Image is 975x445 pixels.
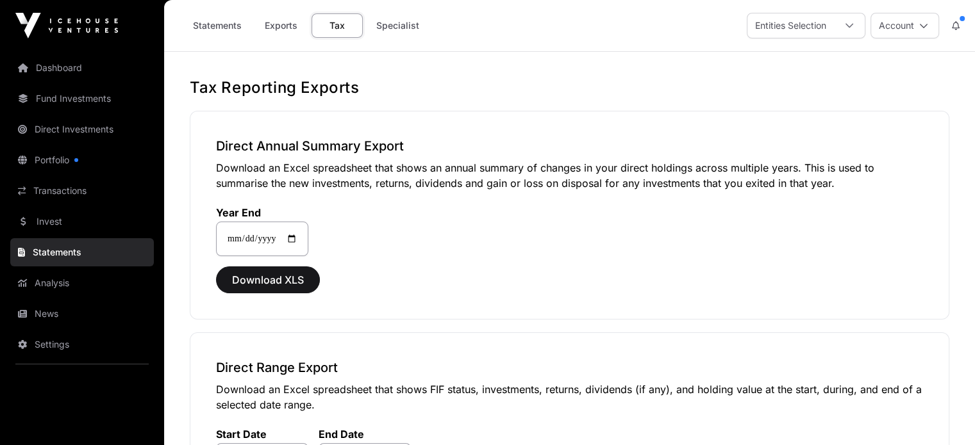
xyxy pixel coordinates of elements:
[15,13,118,38] img: Icehouse Ventures Logo
[10,300,154,328] a: News
[216,359,923,376] h3: Direct Range Export
[216,206,308,219] label: Year End
[10,177,154,205] a: Transactions
[10,115,154,143] a: Direct Investments
[216,428,308,441] label: Start Date
[216,382,923,412] p: Download an Excel spreadsheet that shows FIF status, investments, returns, dividends (if any), an...
[10,54,154,82] a: Dashboard
[10,238,154,266] a: Statements
[747,13,834,38] div: Entities Selection
[10,85,154,113] a: Fund Investments
[216,137,923,155] h3: Direct Annual Summary Export
[216,266,320,293] button: Download XLS
[312,13,363,38] a: Tax
[255,13,306,38] a: Exports
[216,160,923,191] p: Download an Excel spreadsheet that shows an annual summary of changes in your direct holdings acr...
[319,428,411,441] label: End Date
[911,384,975,445] iframe: Chat Widget
[190,77,949,98] h1: Tax Reporting Exports
[368,13,428,38] a: Specialist
[185,13,250,38] a: Statements
[10,207,154,236] a: Invest
[871,13,939,38] button: Account
[232,272,304,287] span: Download XLS
[10,330,154,359] a: Settings
[10,269,154,297] a: Analysis
[10,146,154,174] a: Portfolio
